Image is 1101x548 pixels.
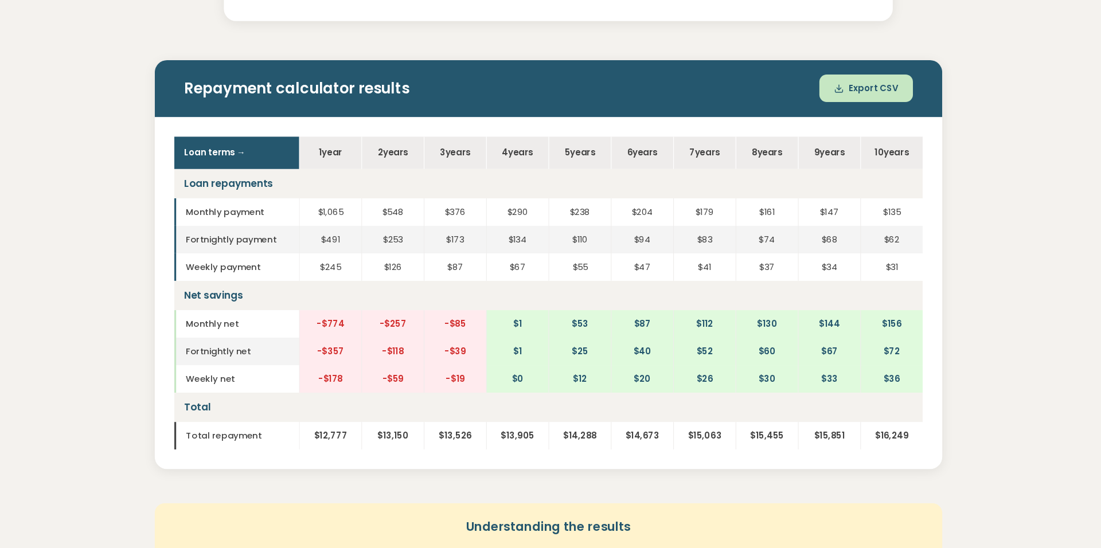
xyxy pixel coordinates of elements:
[834,186,892,212] td: $135
[600,396,658,421] td: $14,673
[717,186,775,212] td: $161
[541,186,600,212] td: $238
[307,291,366,316] td: -$774
[190,158,892,186] td: Loan repayments
[600,212,658,237] td: $94
[190,396,307,421] td: Total repayment
[717,212,775,237] td: $74
[658,237,717,263] td: $41
[775,212,834,237] td: $68
[190,237,307,263] td: Weekly payment
[483,212,541,237] td: $134
[186,486,897,502] h5: Understanding the results
[483,316,541,342] td: $1
[834,237,892,263] td: $31
[834,342,892,368] td: $36
[483,128,541,158] th: 4 year s
[483,237,541,263] td: $67
[600,291,658,316] td: $87
[541,237,600,263] td: $55
[307,342,366,368] td: -$178
[834,128,892,158] th: 10 year s
[483,342,541,368] td: $0
[658,186,717,212] td: $179
[541,396,600,421] td: $14,288
[600,316,658,342] td: $40
[190,342,307,368] td: Weekly net
[717,316,775,342] td: $60
[717,342,775,368] td: $30
[366,186,424,212] td: $548
[834,212,892,237] td: $62
[424,128,483,158] th: 3 year s
[834,316,892,342] td: $72
[307,237,366,263] td: $245
[600,128,658,158] th: 6 year s
[717,128,775,158] th: 8 year s
[200,75,883,91] h2: Repayment calculator results
[190,263,892,291] td: Net savings
[775,237,834,263] td: $34
[600,342,658,368] td: $20
[541,342,600,368] td: $12
[775,396,834,421] td: $15,851
[366,342,424,368] td: -$59
[541,291,600,316] td: $53
[190,212,307,237] td: Fortnightly payment
[834,396,892,421] td: $16,249
[775,316,834,342] td: $67
[834,291,892,316] td: $156
[307,396,366,421] td: $12,777
[307,128,366,158] th: 1 year
[658,128,717,158] th: 7 year s
[775,128,834,158] th: 9 year s
[366,212,424,237] td: $253
[366,291,424,316] td: -$257
[717,237,775,263] td: $37
[658,316,717,342] td: $52
[366,128,424,158] th: 2 year s
[366,396,424,421] td: $13,150
[424,186,483,212] td: $376
[190,186,307,212] td: Monthly payment
[541,128,600,158] th: 5 year s
[424,237,483,263] td: $87
[658,396,717,421] td: $15,063
[541,212,600,237] td: $110
[775,186,834,212] td: $147
[307,316,366,342] td: -$357
[307,186,366,212] td: $1,065
[424,291,483,316] td: -$85
[775,291,834,316] td: $144
[795,70,883,96] button: Export CSV
[775,342,834,368] td: $33
[483,186,541,212] td: $290
[366,316,424,342] td: -$118
[541,316,600,342] td: $25
[658,291,717,316] td: $112
[190,291,307,316] td: Monthly net
[483,291,541,316] td: $1
[190,128,307,158] th: Loan terms →
[483,396,541,421] td: $13,905
[717,291,775,316] td: $130
[600,186,658,212] td: $204
[658,212,717,237] td: $83
[190,368,892,396] td: Total
[323,524,395,546] div: Repayments
[658,342,717,368] td: $26
[690,524,758,546] div: Net savings
[366,237,424,263] td: $126
[190,316,307,342] td: Fortnightly net
[424,342,483,368] td: -$19
[717,396,775,421] td: $15,455
[600,237,658,263] td: $47
[424,212,483,237] td: $173
[424,396,483,421] td: $13,526
[307,212,366,237] td: $491
[424,316,483,342] td: -$39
